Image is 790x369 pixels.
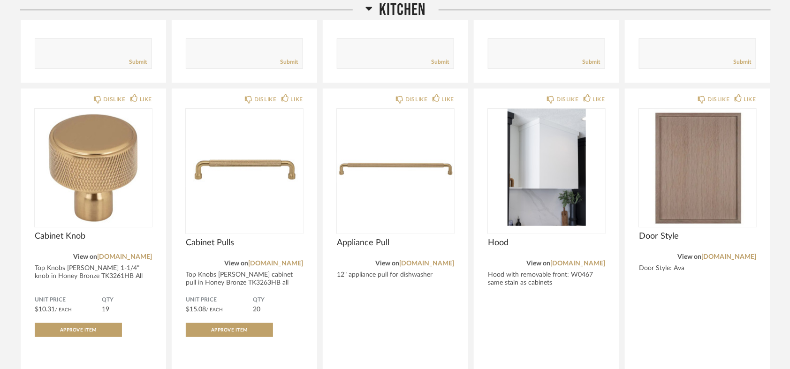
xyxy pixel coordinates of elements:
img: undefined [186,109,303,226]
span: QTY [253,296,303,304]
span: Cabinet Pulls [186,238,303,248]
span: Cabinet Knob [35,231,152,241]
span: Appliance Pull [337,238,454,248]
span: $15.08 [186,306,206,313]
a: [DOMAIN_NAME] [550,260,605,267]
div: 0 [488,109,605,226]
a: [DOMAIN_NAME] [399,260,454,267]
a: Submit [582,58,600,66]
a: [DOMAIN_NAME] [248,260,303,267]
span: $10.31 [35,306,55,313]
button: Approve Item [186,323,273,337]
span: View on [677,254,701,260]
div: DISLIKE [707,95,729,104]
div: LIKE [291,95,303,104]
span: Approve Item [60,328,97,332]
a: Submit [431,58,449,66]
span: / Each [206,308,223,312]
a: [DOMAIN_NAME] [701,254,756,260]
div: LIKE [744,95,756,104]
img: undefined [35,109,152,226]
div: Door Style: Ava [639,264,756,272]
div: Hood with removable front: W0467 same stain as cabinets [488,271,605,287]
span: View on [73,254,97,260]
div: DISLIKE [103,95,125,104]
span: Hood [488,238,605,248]
span: Approve Item [211,328,248,332]
a: Submit [733,58,751,66]
span: Unit Price [186,296,253,304]
div: DISLIKE [405,95,427,104]
div: DISLIKE [254,95,276,104]
a: [DOMAIN_NAME] [97,254,152,260]
span: View on [526,260,550,267]
div: 12" appliance pull for dishwasher [337,271,454,279]
img: undefined [337,109,454,226]
div: LIKE [442,95,454,104]
span: 20 [253,306,260,313]
div: DISLIKE [556,95,578,104]
img: undefined [488,109,605,226]
span: View on [224,260,248,267]
span: Unit Price [35,296,102,304]
div: Top Knobs [PERSON_NAME] 1-1/4" knob in Honey Bronze TK3261HB All uppers a... [35,264,152,288]
div: 0 [337,109,454,226]
span: Door Style [639,231,756,241]
a: Submit [280,58,298,66]
span: QTY [102,296,152,304]
div: 0 [186,109,303,226]
span: View on [375,260,399,267]
span: / Each [55,308,72,312]
div: LIKE [140,95,152,104]
div: LIKE [593,95,605,104]
a: Submit [129,58,147,66]
div: Top Knobs [PERSON_NAME] cabinet pull in Honey Bronze TK3263HB all base cabi... [186,271,303,295]
span: 19 [102,306,109,313]
img: undefined [639,109,756,226]
button: Approve Item [35,323,122,337]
